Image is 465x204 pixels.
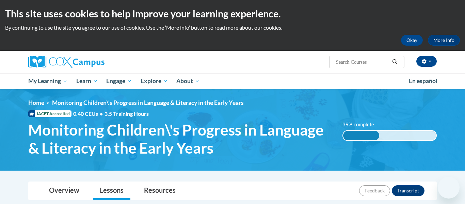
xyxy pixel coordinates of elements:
[105,110,149,117] span: 3.5 Training Hours
[401,35,423,46] button: Okay
[172,73,204,89] a: About
[106,77,132,85] span: Engage
[359,185,390,196] button: Feedback
[28,121,332,157] span: Monitoring Children\'s Progress in Language & Literacy in the Early Years
[28,99,44,106] a: Home
[176,77,199,85] span: About
[93,182,130,200] a: Lessons
[404,74,442,88] a: En español
[428,35,460,46] a: More Info
[24,73,72,89] a: My Learning
[73,110,105,117] span: 0.40 CEUs
[438,177,460,199] iframe: Button to launch messaging window
[18,73,447,89] div: Main menu
[28,56,105,68] img: Cox Campus
[76,77,98,85] span: Learn
[343,131,380,140] div: 39% complete
[5,7,460,20] h2: This site uses cookies to help improve your learning experience.
[28,110,71,117] span: IACET Accredited
[416,56,437,67] button: Account Settings
[390,58,400,66] button: Search
[409,77,437,84] span: En español
[102,73,136,89] a: Engage
[5,24,460,31] p: By continuing to use the site you agree to our use of cookies. Use the ‘More info’ button to read...
[141,77,168,85] span: Explore
[342,121,382,128] label: 39% complete
[72,73,102,89] a: Learn
[42,182,86,200] a: Overview
[100,110,103,117] span: •
[28,77,67,85] span: My Learning
[335,58,390,66] input: Search Courses
[392,185,424,196] button: Transcript
[52,99,244,106] span: Monitoring Children\'s Progress in Language & Literacy in the Early Years
[136,73,172,89] a: Explore
[137,182,182,200] a: Resources
[28,56,158,68] a: Cox Campus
